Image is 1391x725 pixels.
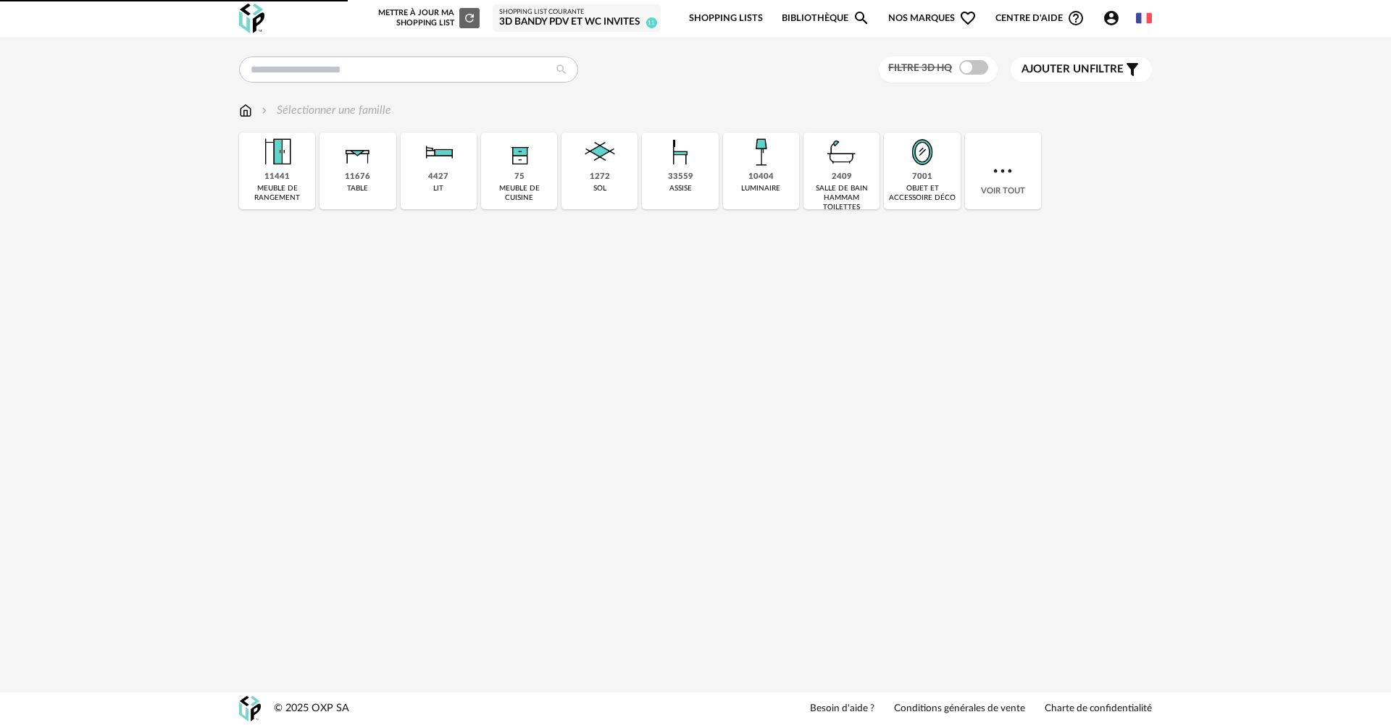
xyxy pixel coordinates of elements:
[239,696,261,721] img: OXP
[463,14,476,22] span: Refresh icon
[668,172,693,183] div: 33559
[499,8,654,29] a: Shopping List courante 3D BANDY PDV ET WC INVITES 11
[1124,61,1141,78] span: Filter icon
[514,172,525,183] div: 75
[499,8,654,17] div: Shopping List courante
[1103,9,1127,27] span: Account Circle icon
[888,184,956,203] div: objet et accessoire déco
[888,1,977,35] span: Nos marques
[485,184,553,203] div: meuble de cuisine
[903,133,942,172] img: Miroir.png
[689,1,763,35] a: Shopping Lists
[375,8,480,28] div: Mettre à jour ma Shopping List
[338,133,377,172] img: Table.png
[1136,10,1152,26] img: fr
[810,703,874,716] a: Besoin d'aide ?
[593,184,606,193] div: sol
[345,172,370,183] div: 11676
[258,133,297,172] img: Meuble%20de%20rangement.png
[822,133,861,172] img: Salle%20de%20bain.png
[264,172,290,183] div: 11441
[1022,62,1124,77] span: filtre
[853,9,870,27] span: Magnify icon
[590,172,610,183] div: 1272
[912,172,932,183] div: 7001
[1022,64,1090,75] span: Ajouter un
[832,172,852,183] div: 2409
[274,702,349,716] div: © 2025 OXP SA
[259,102,270,119] img: svg+xml;base64,PHN2ZyB3aWR0aD0iMTYiIGhlaWdodD0iMTYiIHZpZXdCb3g9IjAgMCAxNiAxNiIgZmlsbD0ibm9uZSIgeG...
[661,133,700,172] img: Assise.png
[1045,703,1152,716] a: Charte de confidentialité
[646,17,657,28] span: 11
[990,158,1016,184] img: more.7b13dc1.svg
[808,184,875,212] div: salle de bain hammam toilettes
[259,102,391,119] div: Sélectionner une famille
[428,172,448,183] div: 4427
[1103,9,1120,27] span: Account Circle icon
[239,4,264,33] img: OXP
[669,184,692,193] div: assise
[995,9,1085,27] span: Centre d'aideHelp Circle Outline icon
[965,133,1041,209] div: Voir tout
[419,133,458,172] img: Literie.png
[499,16,654,29] div: 3D BANDY PDV ET WC INVITES
[1067,9,1085,27] span: Help Circle Outline icon
[959,9,977,27] span: Heart Outline icon
[239,102,252,119] img: svg+xml;base64,PHN2ZyB3aWR0aD0iMTYiIGhlaWdodD0iMTciIHZpZXdCb3g9IjAgMCAxNiAxNyIgZmlsbD0ibm9uZSIgeG...
[500,133,539,172] img: Rangement.png
[243,184,311,203] div: meuble de rangement
[433,184,443,193] div: lit
[894,703,1025,716] a: Conditions générales de vente
[748,172,774,183] div: 10404
[347,184,368,193] div: table
[741,184,780,193] div: luminaire
[782,1,870,35] a: BibliothèqueMagnify icon
[741,133,780,172] img: Luminaire.png
[888,63,952,73] span: Filtre 3D HQ
[580,133,619,172] img: Sol.png
[1011,57,1152,82] button: Ajouter unfiltre Filter icon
